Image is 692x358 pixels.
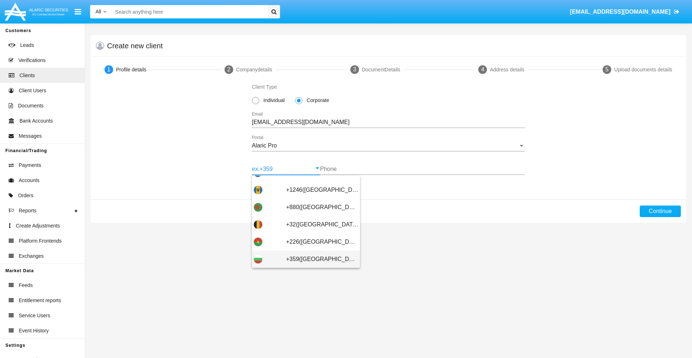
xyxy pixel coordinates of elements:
span: 1 [107,66,111,72]
span: Client Users [19,87,46,94]
span: Leads [20,41,34,49]
div: Address details [490,66,524,74]
a: [EMAIL_ADDRESS][DOMAIN_NAME] [567,2,683,22]
span: All [96,9,101,14]
input: Search [112,5,265,18]
span: Platform Frontends [19,237,62,245]
span: +359([GEOGRAPHIC_DATA]) [286,251,358,268]
div: Document Details [362,66,400,74]
label: Client Type [252,83,277,91]
a: All [90,8,112,16]
span: Documents [18,102,44,110]
div: Profile details [116,66,146,74]
span: Orders [18,192,34,199]
div: Company details [236,66,272,74]
span: Service Users [19,312,50,319]
span: Entitlement reports [19,297,61,304]
span: Event History [19,327,49,335]
h5: Create new client [107,43,163,49]
span: Bank Accounts [19,117,53,125]
span: +32([GEOGRAPHIC_DATA]) [286,216,358,233]
span: Corporate [302,97,331,104]
span: 2 [227,66,230,72]
span: Individual [259,97,287,104]
button: Continue [640,205,681,217]
span: Exchanges [19,252,44,260]
span: Accounts [19,177,40,184]
span: Create Adjustments [16,222,60,230]
span: 3 [353,66,356,72]
span: +1246([GEOGRAPHIC_DATA]) [286,181,358,199]
span: Messages [19,132,42,140]
span: Alaric Pro [252,142,277,149]
span: 4 [481,66,484,72]
img: Logo image [4,1,69,22]
span: +226([GEOGRAPHIC_DATA]) [286,233,358,251]
span: Clients [19,72,35,79]
span: 5 [605,66,608,72]
span: Payments [19,162,41,169]
span: Feeds [19,282,33,289]
span: +880([GEOGRAPHIC_DATA]) [286,199,358,216]
span: [EMAIL_ADDRESS][DOMAIN_NAME] [570,9,670,15]
div: Upload documents details [614,66,672,74]
span: Verifications [18,57,45,64]
span: Reports [19,207,36,215]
